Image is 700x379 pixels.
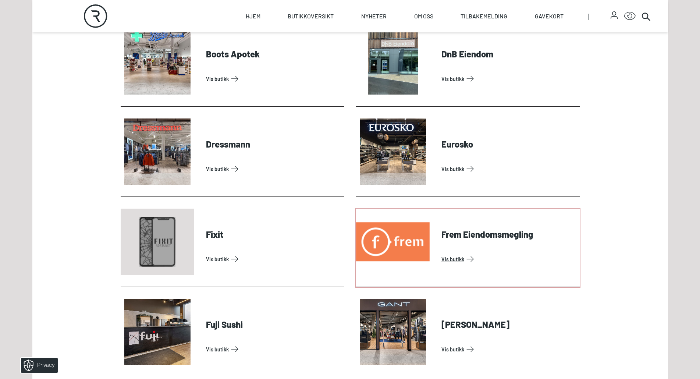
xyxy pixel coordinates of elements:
[206,253,341,265] a: Vis Butikk: Fixit
[441,343,577,355] a: Vis Butikk: Gant
[206,73,341,85] a: Vis Butikk: Boots Apotek
[624,10,636,22] button: Open Accessibility Menu
[7,355,67,375] iframe: Manage Preferences
[441,253,577,265] a: Vis Butikk: Frem Eiendomsmegling
[206,163,341,175] a: Vis Butikk: Dressmann
[206,343,341,355] a: Vis Butikk: Fuji Sushi
[441,163,577,175] a: Vis Butikk: Eurosko
[441,73,577,85] a: Vis Butikk: DnB Eiendom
